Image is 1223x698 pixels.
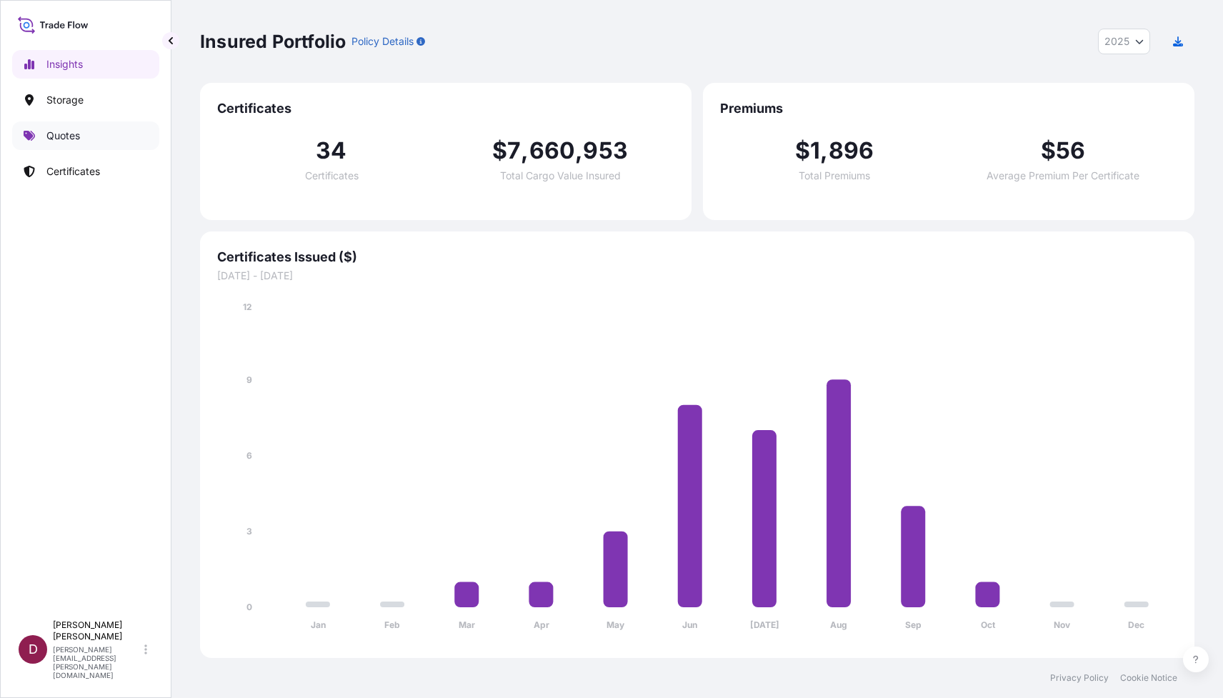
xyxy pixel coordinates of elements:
[53,645,141,679] p: [PERSON_NAME][EMAIL_ADDRESS][PERSON_NAME][DOMAIN_NAME]
[500,171,621,181] span: Total Cargo Value Insured
[53,619,141,642] p: [PERSON_NAME] [PERSON_NAME]
[1056,139,1085,162] span: 56
[243,301,252,312] tspan: 12
[606,619,625,630] tspan: May
[575,139,583,162] span: ,
[799,171,870,181] span: Total Premiums
[1041,139,1056,162] span: $
[12,157,159,186] a: Certificates
[217,269,1177,283] span: [DATE] - [DATE]
[46,93,84,107] p: Storage
[829,139,874,162] span: 896
[217,249,1177,266] span: Certificates Issued ($)
[750,619,779,630] tspan: [DATE]
[1050,672,1109,684] a: Privacy Policy
[29,642,38,657] span: D
[351,34,414,49] p: Policy Details
[820,139,828,162] span: ,
[521,139,529,162] span: ,
[311,619,326,630] tspan: Jan
[217,100,674,117] span: Certificates
[905,619,922,630] tspan: Sep
[1128,619,1144,630] tspan: Dec
[246,374,252,385] tspan: 9
[384,619,400,630] tspan: Feb
[1104,34,1129,49] span: 2025
[682,619,697,630] tspan: Jun
[720,100,1177,117] span: Premiums
[246,602,252,612] tspan: 0
[583,139,628,162] span: 953
[981,619,996,630] tspan: Oct
[830,619,847,630] tspan: Aug
[246,450,252,461] tspan: 6
[12,86,159,114] a: Storage
[12,50,159,79] a: Insights
[46,129,80,143] p: Quotes
[534,619,549,630] tspan: Apr
[305,171,359,181] span: Certificates
[459,619,475,630] tspan: Mar
[12,121,159,150] a: Quotes
[529,139,576,162] span: 660
[810,139,820,162] span: 1
[200,30,346,53] p: Insured Portfolio
[1054,619,1071,630] tspan: Nov
[46,57,83,71] p: Insights
[1098,29,1150,54] button: Year Selector
[492,139,507,162] span: $
[1120,672,1177,684] a: Cookie Notice
[246,526,252,537] tspan: 3
[507,139,521,162] span: 7
[316,139,346,162] span: 34
[795,139,810,162] span: $
[46,164,100,179] p: Certificates
[987,171,1139,181] span: Average Premium Per Certificate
